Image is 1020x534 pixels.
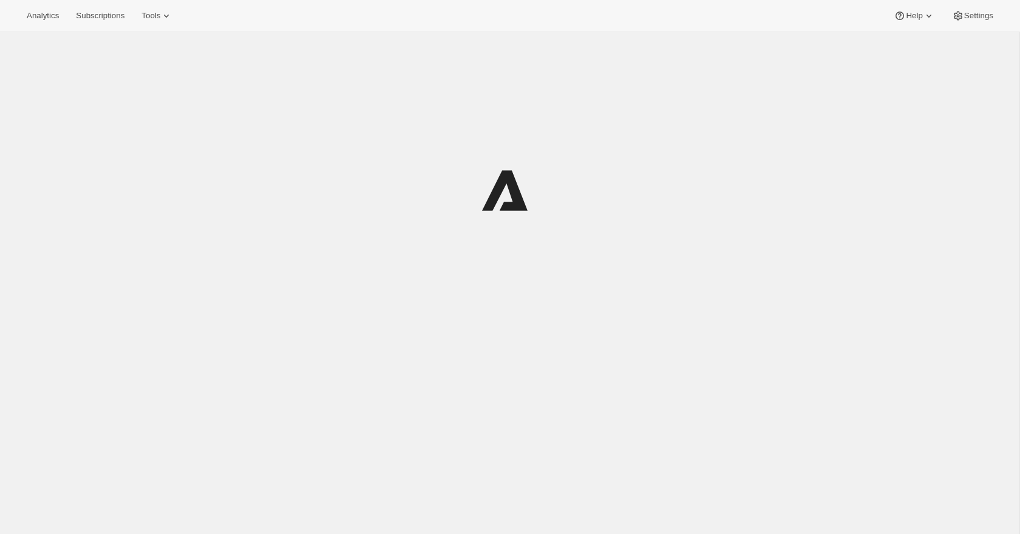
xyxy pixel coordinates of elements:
[906,11,922,21] span: Help
[964,11,993,21] span: Settings
[945,7,1001,24] button: Settings
[19,7,66,24] button: Analytics
[69,7,132,24] button: Subscriptions
[27,11,59,21] span: Analytics
[141,11,160,21] span: Tools
[134,7,180,24] button: Tools
[886,7,942,24] button: Help
[76,11,124,21] span: Subscriptions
